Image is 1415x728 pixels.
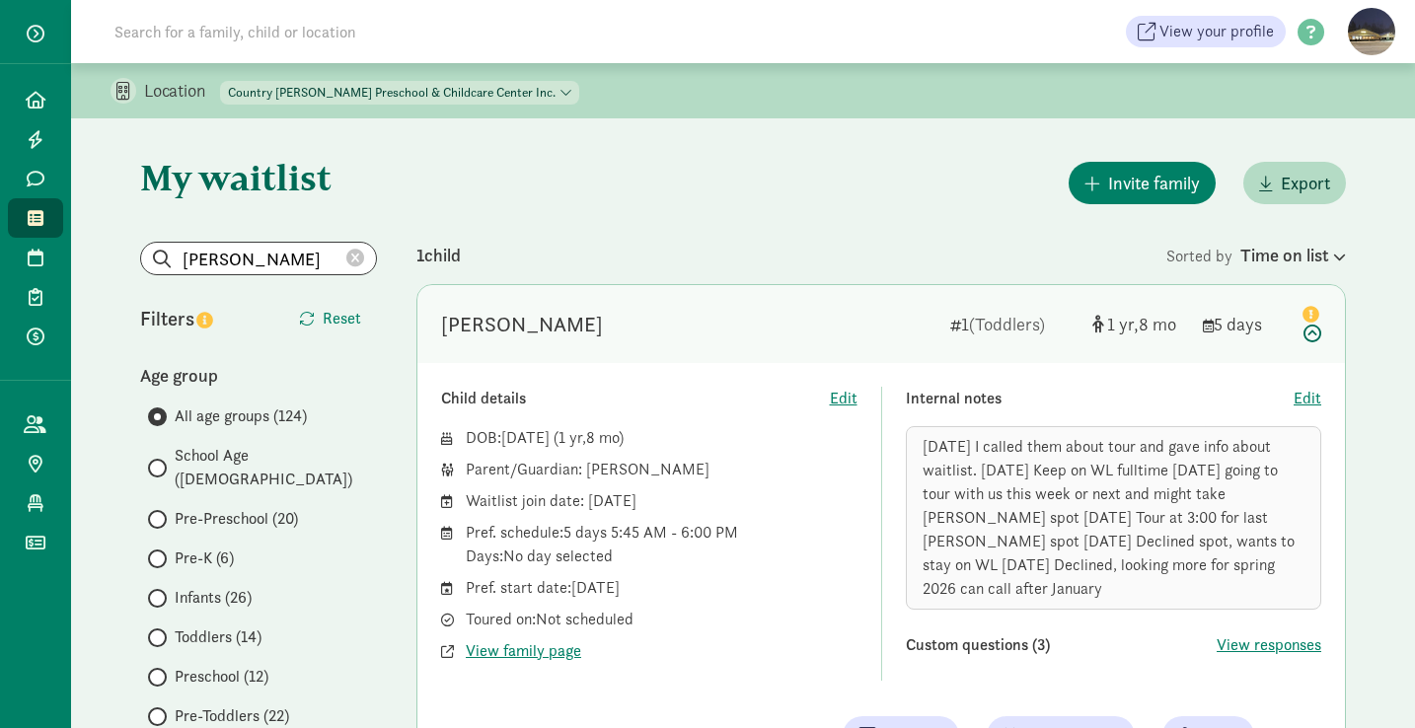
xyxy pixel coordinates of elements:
[441,309,603,340] div: Kiaan Gupta
[175,444,377,491] span: School Age ([DEMOGRAPHIC_DATA])
[175,546,234,570] span: Pre-K (6)
[559,427,586,448] span: 1
[1159,20,1274,43] span: View your profile
[1203,311,1282,337] div: 5 days
[1243,162,1346,204] button: Export
[1217,633,1321,657] button: View responses
[175,665,268,689] span: Preschool (12)
[1126,16,1286,47] a: View your profile
[1166,242,1346,268] div: Sorted by
[103,12,656,51] input: Search for a family, child or location
[283,299,377,338] button: Reset
[1108,170,1200,196] span: Invite family
[1240,242,1346,268] div: Time on list
[1092,311,1187,337] div: [object Object]
[501,427,550,448] span: [DATE]
[923,436,1295,599] span: [DATE] I called them about tour and gave info about waitlist. [DATE] Keep on WL fulltime [DATE] g...
[323,307,361,330] span: Reset
[1139,313,1176,335] span: 8
[1069,162,1216,204] button: Invite family
[830,387,857,410] button: Edit
[906,387,1295,410] div: Internal notes
[466,489,857,513] div: Waitlist join date: [DATE]
[175,704,289,728] span: Pre-Toddlers (22)
[141,243,376,274] input: Search list...
[140,304,259,333] div: Filters
[906,633,1218,657] div: Custom questions (3)
[1281,170,1330,196] span: Export
[969,313,1045,335] span: (Toddlers)
[175,586,252,610] span: Infants (26)
[466,521,857,568] div: Pref. schedule: 5 days 5:45 AM - 6:00 PM Days: No day selected
[466,639,581,663] button: View family page
[586,427,619,448] span: 8
[441,387,830,410] div: Child details
[1316,633,1415,728] iframe: Chat Widget
[175,507,298,531] span: Pre-Preschool (20)
[175,625,261,649] span: Toddlers (14)
[466,576,857,600] div: Pref. start date: [DATE]
[466,426,857,450] div: DOB: ( )
[416,242,1166,268] div: 1 child
[950,311,1077,337] div: 1
[140,362,377,389] div: Age group
[144,79,220,103] p: Location
[466,458,857,481] div: Parent/Guardian: [PERSON_NAME]
[140,158,377,197] h1: My waitlist
[175,404,307,428] span: All age groups (124)
[1294,387,1321,410] button: Edit
[1107,313,1139,335] span: 1
[466,608,857,631] div: Toured on: Not scheduled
